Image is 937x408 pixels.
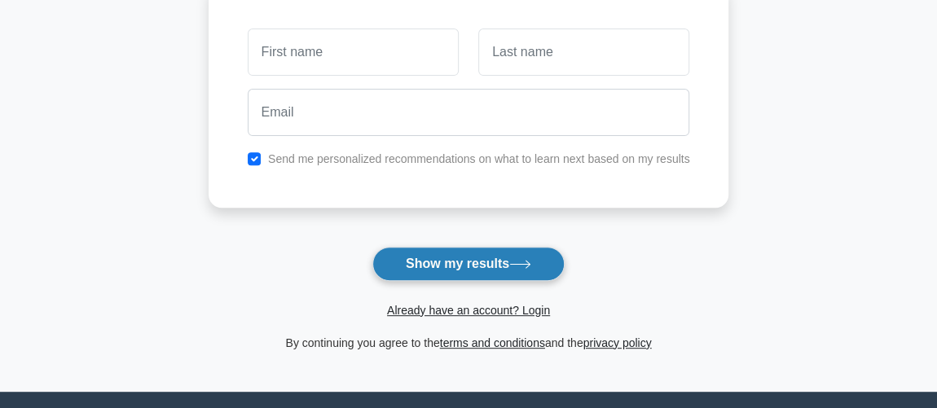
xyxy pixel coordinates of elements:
[440,336,545,349] a: terms and conditions
[199,333,739,353] div: By continuing you agree to the and the
[248,29,459,76] input: First name
[248,89,690,136] input: Email
[478,29,689,76] input: Last name
[372,247,565,281] button: Show my results
[268,152,690,165] label: Send me personalized recommendations on what to learn next based on my results
[387,304,550,317] a: Already have an account? Login
[583,336,652,349] a: privacy policy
